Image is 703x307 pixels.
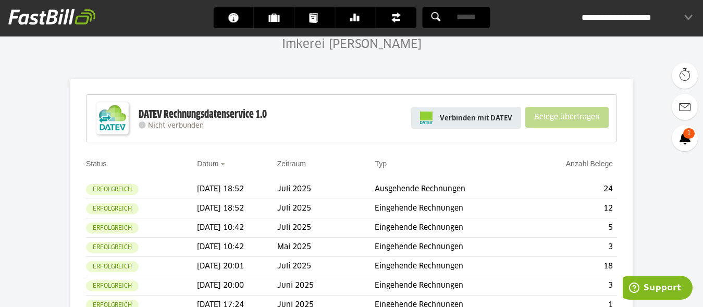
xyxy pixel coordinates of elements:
[529,276,617,296] td: 3
[86,159,107,168] a: Status
[86,223,139,234] sl-badge: Erfolgreich
[277,199,375,218] td: Juli 2025
[86,242,139,253] sl-badge: Erfolgreich
[277,238,375,257] td: Mai 2025
[197,199,277,218] td: [DATE] 18:52
[197,180,277,199] td: [DATE] 18:52
[228,7,245,28] span: Dashboard
[8,8,95,25] img: fastbill_logo_white.png
[683,128,695,139] span: 1
[277,257,375,276] td: Juli 2025
[623,276,693,302] iframe: Öffnet ein Widget, in dem Sie weitere Informationen finden
[277,159,306,168] a: Zeitraum
[411,107,521,129] a: Verbinden mit DATEV
[420,112,433,124] img: pi-datev-logo-farbig-24.svg
[197,276,277,296] td: [DATE] 20:00
[277,276,375,296] td: Juni 2025
[277,180,375,199] td: Juli 2025
[148,122,204,129] span: Nicht verbunden
[350,7,367,28] span: Banking
[92,97,133,139] img: DATEV-Datenservice Logo
[375,257,529,276] td: Eingehende Rechnungen
[86,184,139,195] sl-badge: Erfolgreich
[277,218,375,238] td: Juli 2025
[197,218,277,238] td: [DATE] 10:42
[197,257,277,276] td: [DATE] 20:01
[86,261,139,272] sl-badge: Erfolgreich
[525,107,609,128] sl-button: Belege übertragen
[197,238,277,257] td: [DATE] 10:42
[440,113,512,123] span: Verbinden mit DATEV
[335,7,375,28] a: Banking
[268,7,286,28] span: Kunden
[529,180,617,199] td: 24
[197,159,218,168] a: Datum
[294,7,335,28] a: Dokumente
[220,163,227,165] img: sort_desc.gif
[86,280,139,291] sl-badge: Erfolgreich
[376,7,416,28] a: Finanzen
[375,238,529,257] td: Eingehende Rechnungen
[375,199,529,218] td: Eingehende Rechnungen
[254,7,294,28] a: Kunden
[529,238,617,257] td: 3
[375,218,529,238] td: Eingehende Rechnungen
[375,276,529,296] td: Eingehende Rechnungen
[672,125,698,151] a: 1
[86,203,139,214] sl-badge: Erfolgreich
[390,7,408,28] span: Finanzen
[309,7,326,28] span: Dokumente
[529,257,617,276] td: 18
[375,180,529,199] td: Ausgehende Rechnungen
[529,199,617,218] td: 12
[566,159,613,168] a: Anzahl Belege
[529,218,617,238] td: 5
[213,7,253,28] a: Dashboard
[375,159,387,168] a: Typ
[139,108,267,121] div: DATEV Rechnungsdatenservice 1.0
